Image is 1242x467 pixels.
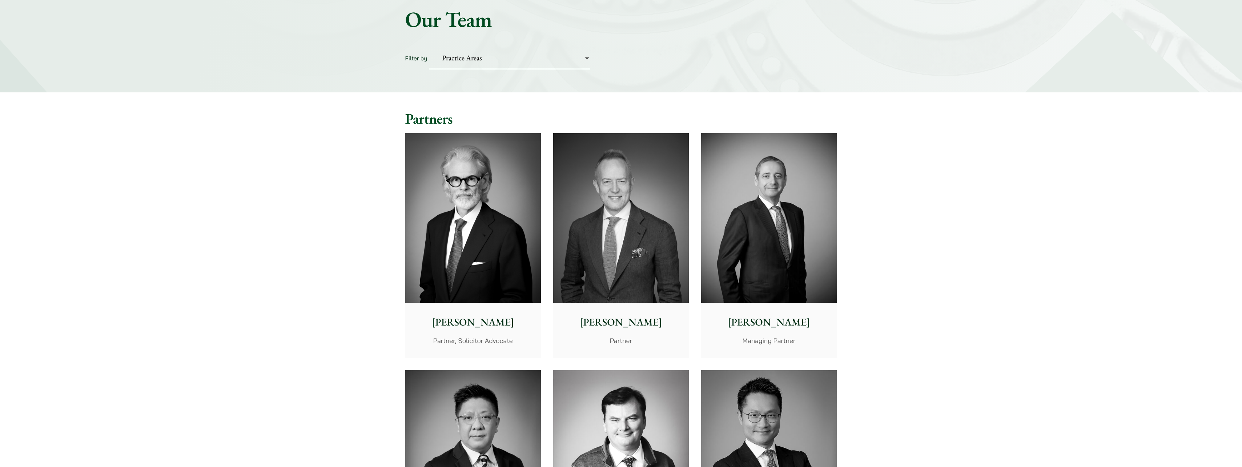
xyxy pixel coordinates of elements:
[707,315,831,330] p: [PERSON_NAME]
[559,315,683,330] p: [PERSON_NAME]
[405,6,837,32] h1: Our Team
[405,133,541,358] a: [PERSON_NAME] Partner, Solicitor Advocate
[707,336,831,346] p: Managing Partner
[559,336,683,346] p: Partner
[701,133,837,358] a: [PERSON_NAME] Managing Partner
[405,55,427,62] label: Filter by
[553,133,689,358] a: [PERSON_NAME] Partner
[411,315,535,330] p: [PERSON_NAME]
[405,110,837,127] h2: Partners
[411,336,535,346] p: Partner, Solicitor Advocate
